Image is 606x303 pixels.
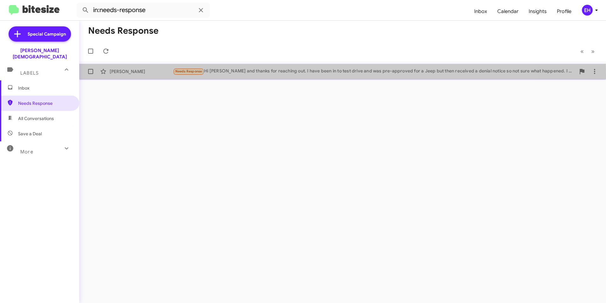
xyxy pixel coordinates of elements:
span: Needs Response [18,100,72,106]
a: Insights [524,2,552,21]
a: Special Campaign [9,26,71,42]
input: Search [77,3,210,18]
span: Save a Deal [18,131,42,137]
span: All Conversations [18,115,54,122]
span: Inbox [18,85,72,91]
button: Previous [577,45,588,58]
span: Labels [20,70,39,76]
nav: Page navigation example [577,45,598,58]
h1: Needs Response [88,26,158,36]
span: Special Campaign [28,31,66,37]
div: EH [582,5,593,16]
span: Needs Response [175,69,202,73]
a: Inbox [469,2,492,21]
a: Calendar [492,2,524,21]
div: Hi [PERSON_NAME] and thanks for reaching out. I have been in to test drive and was pre-approved f... [173,68,576,75]
button: Next [587,45,598,58]
span: More [20,149,33,155]
button: EH [577,5,599,16]
span: » [591,47,595,55]
a: Profile [552,2,577,21]
div: [PERSON_NAME] [110,68,173,75]
span: « [580,47,584,55]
